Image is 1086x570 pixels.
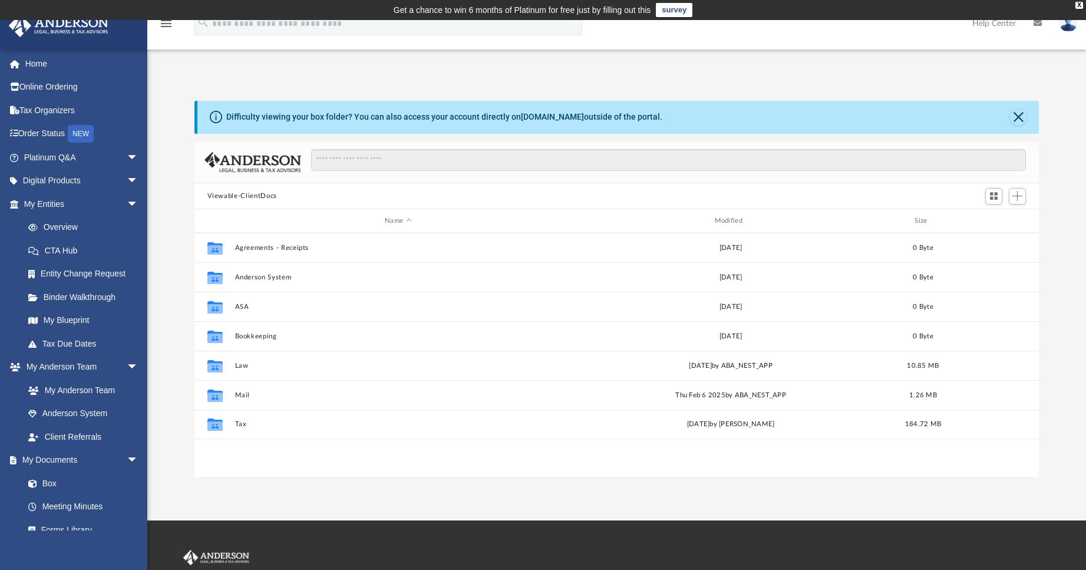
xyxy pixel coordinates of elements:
[1010,109,1026,126] button: Close
[567,243,894,253] div: [DATE]
[8,355,150,379] a: My Anderson Teamarrow_drop_down
[16,285,156,309] a: Binder Walkthrough
[181,550,252,565] img: Anderson Advisors Platinum Portal
[68,125,94,143] div: NEW
[8,75,156,99] a: Online Ordering
[235,332,562,340] button: Bookkeeping
[16,495,150,519] a: Meeting Minutes
[127,192,150,216] span: arrow_drop_down
[311,149,1026,172] input: Search files and folders
[207,191,277,202] button: Viewable-ClientDocs
[194,233,1039,477] div: grid
[899,216,946,226] div: Size
[16,309,150,332] a: My Blueprint
[913,245,933,251] span: 0 Byte
[1009,188,1026,205] button: Add
[909,392,937,398] span: 1.26 MB
[1059,15,1077,32] img: User Pic
[197,16,210,29] i: search
[235,274,562,281] button: Anderson System
[16,402,150,426] a: Anderson System
[913,274,933,281] span: 0 Byte
[567,390,894,401] div: Thu Feb 6 2025 by ABA_NEST_APP
[16,216,156,239] a: Overview
[16,425,150,449] a: Client Referrals
[567,419,894,430] div: [DATE] by [PERSON_NAME]
[16,239,156,262] a: CTA Hub
[16,262,156,286] a: Entity Change Request
[913,304,933,310] span: 0 Byte
[199,216,229,226] div: id
[127,146,150,170] span: arrow_drop_down
[159,22,173,31] a: menu
[8,52,156,75] a: Home
[127,169,150,193] span: arrow_drop_down
[394,3,651,17] div: Get a chance to win 6 months of Platinum for free just by filling out this
[127,449,150,473] span: arrow_drop_down
[907,363,939,369] span: 10.85 MB
[913,333,933,340] span: 0 Byte
[226,111,662,123] div: Difficulty viewing your box folder? You can also access your account directly on outside of the p...
[16,332,156,355] a: Tax Due Dates
[235,391,562,399] button: Mail
[567,216,894,226] div: Modified
[234,216,562,226] div: Name
[567,361,894,371] div: [DATE] by ABA_NEST_APP
[8,169,156,193] a: Digital Productsarrow_drop_down
[235,244,562,252] button: Agreements - Receipts
[235,362,562,370] button: Law
[952,216,1034,226] div: id
[521,112,584,121] a: [DOMAIN_NAME]
[16,472,144,495] a: Box
[159,17,173,31] i: menu
[235,303,562,311] button: ASA
[905,421,940,427] span: 184.72 MB
[16,518,144,542] a: Forms Library
[5,14,112,37] img: Anderson Advisors Platinum Portal
[656,3,692,17] a: survey
[567,302,894,312] div: [DATE]
[8,98,156,122] a: Tax Organizers
[8,449,150,472] a: My Documentsarrow_drop_down
[8,122,156,146] a: Order StatusNEW
[985,188,1003,205] button: Switch to Grid View
[567,272,894,283] div: [DATE]
[8,192,156,216] a: My Entitiesarrow_drop_down
[8,146,156,169] a: Platinum Q&Aarrow_drop_down
[567,331,894,342] div: [DATE]
[127,355,150,380] span: arrow_drop_down
[1075,2,1083,9] div: close
[235,421,562,429] button: Tax
[16,378,144,402] a: My Anderson Team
